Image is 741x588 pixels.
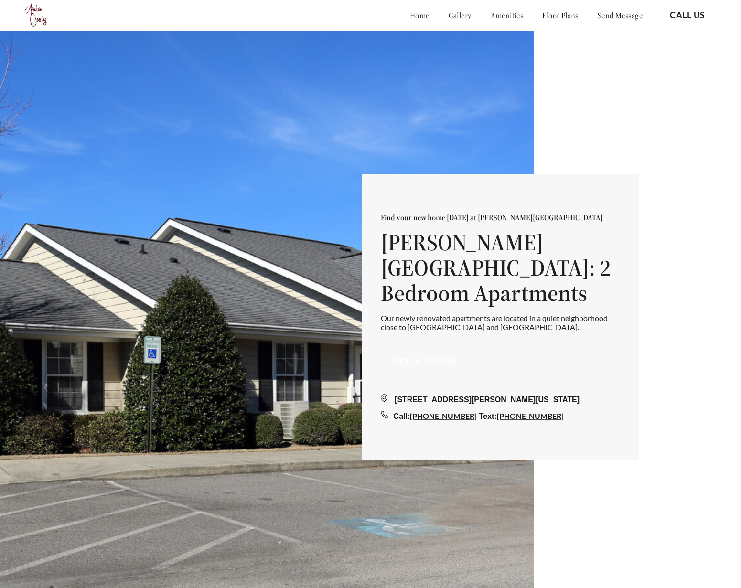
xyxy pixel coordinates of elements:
button: Call Us [658,4,717,26]
span: Call: [394,412,410,420]
a: [PHONE_NUMBER] [497,411,564,420]
a: gallery [449,11,472,20]
a: Get in touch [393,356,456,367]
button: Get in touch [381,351,468,373]
p: Our newly renovated apartments are located in a quiet neighborhood close to [GEOGRAPHIC_DATA] and... [381,313,620,331]
a: send message [598,11,643,20]
a: [PHONE_NUMBER] [410,411,477,420]
p: Find your new home [DATE] at [PERSON_NAME][GEOGRAPHIC_DATA] [381,213,620,222]
a: home [410,11,430,20]
img: logo.png [24,2,50,28]
div: [STREET_ADDRESS][PERSON_NAME][US_STATE] [381,394,620,406]
h1: [PERSON_NAME][GEOGRAPHIC_DATA]: 2 Bedroom Apartments [381,230,620,305]
a: Call Us [670,10,705,21]
a: amenities [491,11,524,20]
a: floor plans [542,11,579,20]
span: Text: [479,412,497,420]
